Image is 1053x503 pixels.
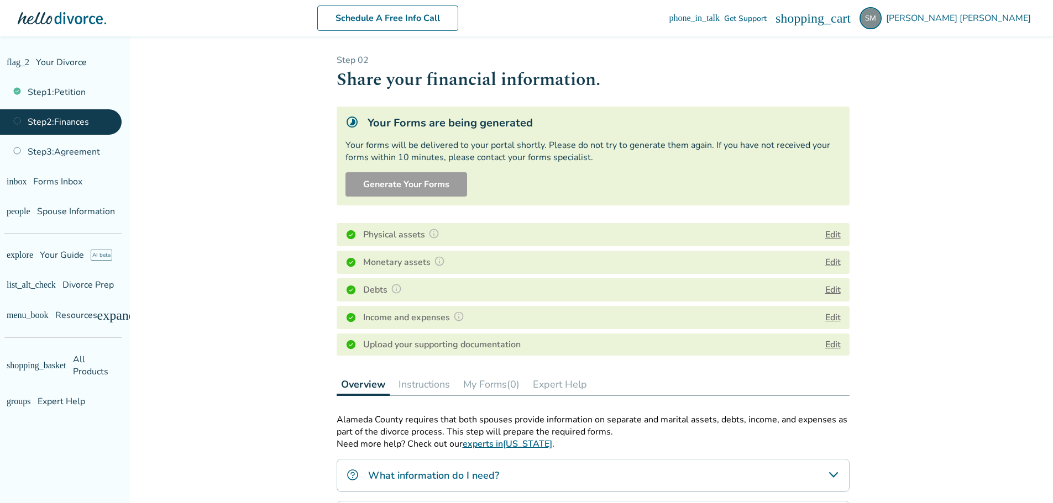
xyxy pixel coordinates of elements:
span: people [7,207,30,216]
span: shopping_basket [7,361,66,370]
button: Edit [825,283,841,296]
img: stacy_morales@hotmail.com [860,7,882,29]
span: expand_more [97,309,170,322]
img: Question Mark [428,228,439,239]
a: Edit [825,338,841,351]
span: Resources [7,309,97,321]
button: Expert Help [528,373,591,395]
button: Instructions [394,373,454,395]
span: Forms Inbox [33,176,82,188]
h4: Debts [363,283,405,297]
button: Edit [825,228,841,241]
h4: Physical assets [363,227,443,242]
span: phone_in_talk [669,14,720,23]
h4: Monetary assets [363,255,448,269]
p: Alameda County requires that both spouses provide information on separate and marital assets, deb... [337,414,850,438]
img: Completed [345,284,357,295]
a: experts in[US_STATE] [463,438,552,450]
div: What information do I need? [337,459,850,492]
a: phone_in_talkGet Support [669,13,767,24]
h4: Upload your supporting documentation [363,338,521,351]
button: Generate Your Forms [345,172,467,197]
h5: Your Forms are being generated [368,115,533,130]
img: What information do I need? [346,468,359,481]
span: list_alt_check [7,280,56,289]
img: Completed [345,339,357,350]
img: Completed [345,312,357,323]
img: Completed [345,229,357,240]
p: Step 0 2 [337,54,850,66]
button: My Forms(0) [459,373,524,395]
h1: Share your financial information. [337,66,850,93]
span: inbox [7,177,27,186]
a: Schedule A Free Info Call [317,6,458,31]
button: Edit [825,256,841,269]
span: flag_2 [7,58,29,67]
span: AI beta [91,250,112,261]
span: menu_book [7,311,49,320]
h4: Income and expenses [363,310,468,325]
span: shopping_cart [776,12,851,25]
img: Question Mark [434,256,445,267]
h4: What information do I need? [368,468,499,483]
span: explore [7,251,33,260]
span: Get Support [724,13,767,24]
div: Your forms will be delivered to your portal shortly. Please do not try to generate them again. If... [345,139,841,163]
button: Edit [825,311,841,324]
span: groups [7,397,31,406]
img: Completed [345,257,357,268]
img: Question Mark [453,311,464,322]
span: [PERSON_NAME] [PERSON_NAME] [886,12,1035,24]
img: Question Mark [391,283,402,294]
iframe: Chat Widget [998,450,1053,503]
p: Need more help? Check out our . [337,438,850,450]
button: Overview [337,373,390,396]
